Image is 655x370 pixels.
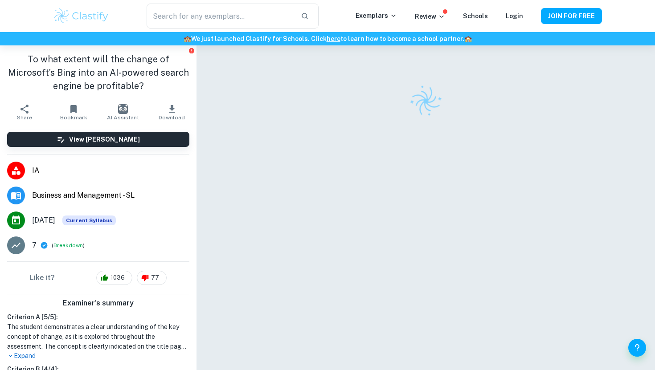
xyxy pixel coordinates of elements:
a: Login [506,12,523,20]
span: 🏫 [184,35,191,42]
button: Breakdown [53,241,83,249]
a: Schools [463,12,488,20]
a: here [327,35,340,42]
img: AI Assistant [118,104,128,114]
button: View [PERSON_NAME] [7,132,189,147]
div: This exemplar is based on the current syllabus. Feel free to refer to it for inspiration/ideas wh... [62,215,116,225]
h6: We just launched Clastify for Schools. Click to learn how to become a school partner. [2,34,653,44]
span: 🏫 [464,35,472,42]
span: AI Assistant [107,114,139,121]
h1: To what extent will the change of Microsoft’s Bing into an AI-powered search engine be profitable? [7,53,189,93]
h6: Criterion A [ 5 / 5 ]: [7,312,189,322]
span: IA [32,165,189,176]
p: Exemplars [356,11,397,20]
button: Download [147,100,196,125]
button: AI Assistant [98,100,147,125]
span: 77 [146,273,164,282]
h6: View [PERSON_NAME] [69,134,140,144]
button: Bookmark [49,100,98,125]
div: 1036 [96,271,132,285]
img: Clastify logo [404,79,447,122]
span: Share [17,114,32,121]
p: Review [415,12,445,21]
h6: Examiner's summary [4,298,193,309]
button: Report issue [188,47,195,54]
input: Search for any exemplars... [147,4,294,28]
span: 1036 [106,273,130,282]
span: Current Syllabus [62,215,116,225]
div: 77 [137,271,167,285]
span: ( ) [52,241,85,250]
img: Clastify logo [53,7,110,25]
h6: Like it? [30,272,55,283]
button: JOIN FOR FREE [541,8,602,24]
span: Bookmark [60,114,87,121]
span: Download [159,114,185,121]
button: Help and Feedback [628,339,646,357]
span: [DATE] [32,215,55,226]
p: Expand [7,351,189,361]
p: 7 [32,240,37,251]
h1: The student demonstrates a clear understanding of the key concept of change, as it is explored th... [7,322,189,351]
span: Business and Management - SL [32,190,189,201]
